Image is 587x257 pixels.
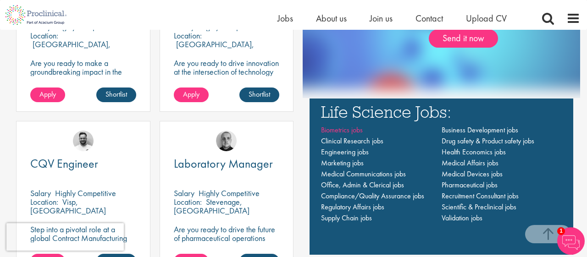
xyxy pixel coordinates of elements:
[174,188,194,198] span: Salary
[174,197,202,207] span: Location:
[321,202,384,212] a: Regulatory Affairs jobs
[442,147,506,157] a: Health Economics jobs
[442,125,518,135] a: Business Development jobs
[174,30,202,41] span: Location:
[174,87,209,102] a: Apply
[466,12,507,24] a: Upload CV
[96,87,136,102] a: Shortlist
[174,197,249,216] p: Stevenage, [GEOGRAPHIC_DATA]
[321,147,369,157] a: Engineering jobs
[321,169,406,179] a: Medical Communications jobs
[30,30,58,41] span: Location:
[216,131,237,151] img: Harry Budge
[55,188,116,198] p: Highly Competitive
[30,39,111,58] p: [GEOGRAPHIC_DATA], [GEOGRAPHIC_DATA]
[415,12,443,24] a: Contact
[316,12,347,24] a: About us
[30,59,136,111] p: Are you ready to make a groundbreaking impact in the world of biotechnology? Join a growing compa...
[174,156,273,171] span: Laboratory Manager
[73,131,94,151] img: Emile De Beer
[30,197,58,207] span: Location:
[442,202,516,212] a: Scientific & Preclinical jobs
[30,197,106,216] p: Visp, [GEOGRAPHIC_DATA]
[30,87,65,102] a: Apply
[30,188,51,198] span: Salary
[6,223,124,251] iframe: reCAPTCHA
[321,213,372,223] a: Supply Chain jobs
[174,158,280,170] a: Laboratory Manager
[39,89,56,99] span: Apply
[321,136,383,146] a: Clinical Research jobs
[442,158,498,168] a: Medical Affairs jobs
[442,213,482,223] a: Validation jobs
[183,89,199,99] span: Apply
[174,59,280,111] p: Are you ready to drive innovation at the intersection of technology and healthcare, transforming ...
[321,103,562,120] h3: Life Science Jobs:
[321,191,424,201] a: Compliance/Quality Assurance jobs
[30,156,98,171] span: CQV Engineer
[277,12,293,24] a: Jobs
[557,227,585,255] img: Chatbot
[174,39,254,58] p: [GEOGRAPHIC_DATA], [GEOGRAPHIC_DATA]
[557,227,565,235] span: 1
[321,125,562,224] nav: Main navigation
[239,87,279,102] a: Shortlist
[442,169,503,179] a: Medical Devices jobs
[199,188,260,198] p: Highly Competitive
[321,158,364,168] a: Marketing jobs
[442,136,534,146] a: Drug safety & Product safety jobs
[370,12,393,24] a: Join us
[321,125,363,135] a: Biometrics jobs
[429,29,498,48] a: Send it now
[30,158,136,170] a: CQV Engineer
[442,180,498,190] a: Pharmaceutical jobs
[442,191,519,201] a: Recruitment Consultant jobs
[321,180,404,190] a: Office, Admin & Clerical jobs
